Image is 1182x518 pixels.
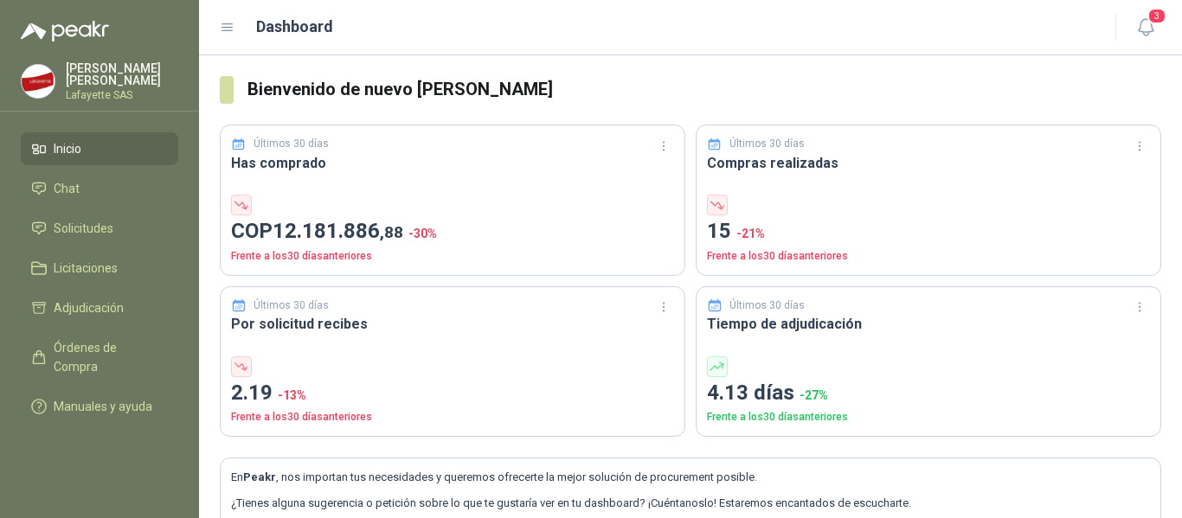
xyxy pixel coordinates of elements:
[21,172,178,205] a: Chat
[729,136,805,152] p: Últimos 30 días
[54,338,162,376] span: Órdenes de Compra
[254,136,329,152] p: Últimos 30 días
[707,409,1150,425] p: Frente a los 30 días anteriores
[736,227,765,240] span: -21 %
[273,219,403,243] span: 12.181.886
[66,90,178,100] p: Lafayette SAS
[243,470,276,483] b: Peakr
[278,388,306,402] span: -13 %
[231,152,674,174] h3: Has comprado
[1130,12,1161,43] button: 3
[707,248,1150,265] p: Frente a los 30 días anteriores
[254,297,329,314] p: Últimos 30 días
[729,297,805,314] p: Últimos 30 días
[707,152,1150,174] h3: Compras realizadas
[231,313,674,335] h3: Por solicitud recibes
[231,248,674,265] p: Frente a los 30 días anteriores
[707,215,1150,248] p: 15
[707,377,1150,410] p: 4.13 días
[231,409,674,425] p: Frente a los 30 días anteriores
[54,259,118,278] span: Licitaciones
[54,179,80,198] span: Chat
[54,397,152,416] span: Manuales y ayuda
[54,139,81,158] span: Inicio
[21,132,178,165] a: Inicio
[66,62,178,86] p: [PERSON_NAME] [PERSON_NAME]
[21,21,109,42] img: Logo peakr
[21,252,178,285] a: Licitaciones
[231,495,1150,512] p: ¿Tienes alguna sugerencia o petición sobre lo que te gustaría ver en tu dashboard? ¡Cuéntanoslo! ...
[707,313,1150,335] h3: Tiempo de adjudicación
[21,291,178,324] a: Adjudicación
[22,65,55,98] img: Company Logo
[54,219,113,238] span: Solicitudes
[247,76,1161,103] h3: Bienvenido de nuevo [PERSON_NAME]
[231,469,1150,486] p: En , nos importan tus necesidades y queremos ofrecerte la mejor solución de procurement posible.
[256,15,333,39] h1: Dashboard
[21,331,178,383] a: Órdenes de Compra
[800,388,828,402] span: -27 %
[21,390,178,423] a: Manuales y ayuda
[380,222,403,242] span: ,88
[21,212,178,245] a: Solicitudes
[231,377,674,410] p: 2.19
[408,227,437,240] span: -30 %
[1147,8,1166,24] span: 3
[231,215,674,248] p: COP
[54,298,124,317] span: Adjudicación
